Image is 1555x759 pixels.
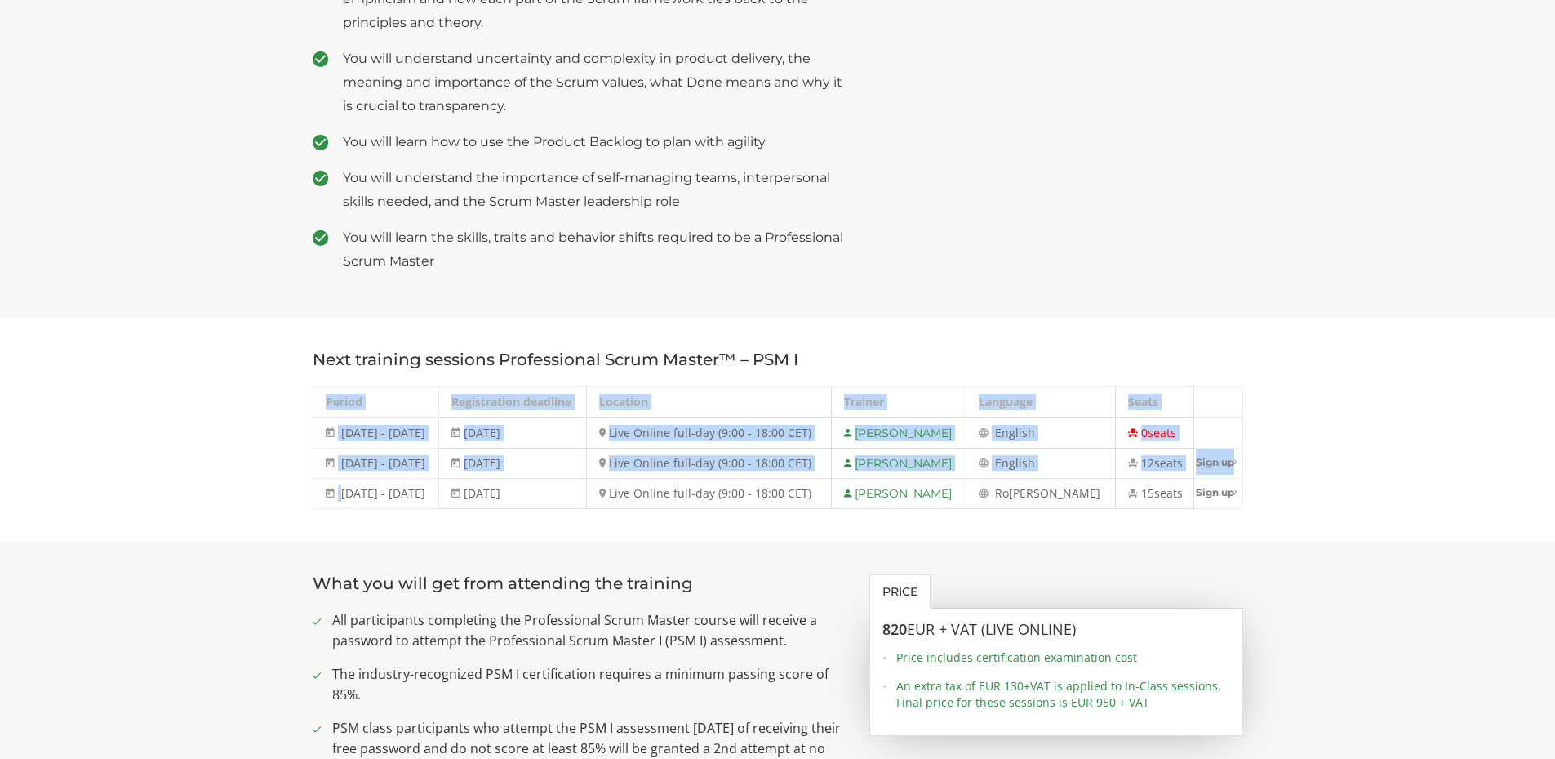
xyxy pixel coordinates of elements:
td: [PERSON_NAME] [832,448,966,478]
td: Live Online full-day (9:00 - 18:00 CET) [586,448,831,478]
th: Trainer [832,386,966,417]
th: Language [966,386,1116,417]
span: [DATE] - [DATE] [341,425,425,440]
td: 15 [1116,478,1194,508]
td: Live Online full-day (9:00 - 18:00 CET) [586,478,831,508]
th: Period [313,386,438,417]
a: Sign up [1194,479,1242,506]
span: seats [1154,485,1183,501]
th: Location [586,386,831,417]
a: Sign up [1194,449,1242,475]
span: Price includes certification examination cost [896,650,1230,666]
td: [PERSON_NAME] [832,417,966,449]
td: [PERSON_NAME] [832,478,966,508]
th: Seats [1116,386,1194,417]
span: EUR + VAT (Live Online) [907,619,1076,639]
span: [DATE] - [DATE] [341,485,425,501]
span: Ro [995,485,1009,501]
span: [DATE] - [DATE] [341,455,425,471]
span: An extra tax of EUR 130+VAT is applied to In-Class sessions. Final price for these sessions is EU... [896,678,1230,711]
span: The industry-recognized PSM I certification requires a minimum passing score of 85%. [332,664,846,705]
span: glish [1009,425,1035,440]
td: Live Online full-day (9:00 - 18:00 CET) [586,417,831,449]
h3: 820 [882,622,1230,638]
a: Price [869,574,931,609]
td: 0 [1116,417,1194,449]
td: [DATE] [438,478,586,508]
span: seats [1148,425,1176,440]
h3: Next training sessions Professional Scrum Master™ – PSM I [313,350,1243,368]
th: Registration deadline [438,386,586,417]
span: En [995,455,1009,471]
td: [DATE] [438,417,586,449]
span: [PERSON_NAME] [1009,485,1100,501]
span: All participants completing the Professional Scrum Master course will receive a password to attem... [332,610,846,651]
span: En [995,425,1009,440]
span: You will understand uncertainty and complexity in product delivery, the meaning and importance of... [343,47,846,118]
td: [DATE] [438,448,586,478]
td: 12 [1116,448,1194,478]
span: You will learn the skills, traits and behavior shifts required to be a Professional Scrum Master [343,225,846,273]
span: You will learn how to use the Product Backlog to plan with agility [343,130,846,154]
span: You will understand the importance of self-managing teams, interpersonal skills needed, and the S... [343,166,846,213]
h3: What you will get from attending the training [313,574,846,592]
span: seats [1154,455,1183,471]
span: glish [1009,455,1035,471]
